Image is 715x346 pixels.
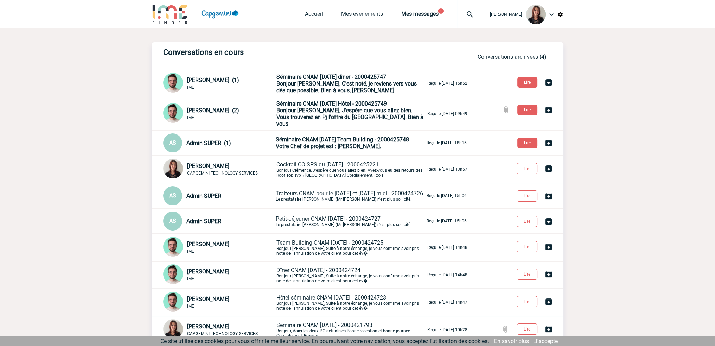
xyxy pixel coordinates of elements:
span: Admin SUPER [186,193,221,199]
p: Reçu le [DATE] 13h57 [427,167,467,172]
div: Conversation privée : Client - Agence [163,159,275,180]
button: Lire [517,163,537,174]
img: Archiver la conversation [544,164,553,173]
img: 102169-1.jpg [163,159,183,178]
img: Archiver la conversation [544,325,553,333]
img: 121547-2.png [163,73,183,93]
span: IME [187,304,194,309]
span: Ce site utilise des cookies pour vous offrir le meilleur service. En poursuivant votre navigation... [160,338,489,345]
a: [PERSON_NAME] (2) IME Séminaire CNAM [DATE] Hôtel - 2000425749Bonjour [PERSON_NAME], J'espère que... [163,110,467,117]
span: Admin SUPER (1) [186,140,231,146]
div: Conversation privée : Client - Agence [163,133,274,152]
img: Archiver la conversation [544,270,553,278]
a: [PERSON_NAME] (1) IME Séminaire CNAM [DATE] dîner - 2000425747Bonjour [PERSON_NAME], C'est noté, ... [163,80,467,86]
a: [PERSON_NAME] IME Dîner CNAM [DATE] - 2000424724Bonjour [PERSON_NAME], Suite à notre échange, je ... [163,271,467,278]
a: Conversations archivées (4) [478,54,547,60]
img: Archiver la conversation [544,106,553,114]
span: IME [187,85,194,90]
button: Lire [517,216,537,227]
p: Reçu le [DATE] 09h49 [427,111,467,116]
p: Bonjour [PERSON_NAME], Suite à notre échange, je vous confirme avoir pris note de l'annulation de... [276,267,426,283]
a: Lire [511,325,544,332]
p: Bonjour [PERSON_NAME], Suite à notre échange, je vous confirme avoir pris note de l'annulation de... [276,239,426,256]
span: Bonjour [PERSON_NAME], C'est noté, je reviens vers vous dès que possible. Bien à vous, [PERSON_NAME] [276,80,417,94]
a: Lire [511,218,544,224]
div: Conversation privée : Client - Agence [163,212,274,231]
p: Bonjour, Voici les deux PO actualisés Bonne réception et bonne journée Cordialement, Roxane [276,322,426,338]
span: Cocktail CO SPS du [DATE] - 2000425221 [276,161,379,168]
a: AS Admin SUPER (1) Séminaire CNAM [DATE] Team Building - 2000425748Votre Chef de projet est : [PE... [163,139,467,146]
img: Archiver la conversation [544,192,553,200]
img: 102169-1.jpg [163,319,183,339]
p: Le prestataire [PERSON_NAME] (Mr [PERSON_NAME]) n'est plus sollicité. [276,215,425,227]
span: Admin SUPER [186,218,221,225]
a: Mes événements [341,11,383,20]
a: Mes messages [401,11,439,20]
button: Lire [517,190,537,202]
a: AS Admin SUPER Petit-déjeuner CNAM [DATE] - 2000424727Le prestataire [PERSON_NAME] (Mr [PERSON_NA... [163,217,467,224]
span: [PERSON_NAME] [187,323,229,330]
span: Séminaire CNAM [DATE] dîner - 2000425747 [276,74,386,80]
p: Le prestataire [PERSON_NAME] (Mr [PERSON_NAME]) n'est plus sollicité. [276,190,425,202]
button: Lire [517,323,537,335]
span: IME [187,276,194,281]
img: 102169-1.jpg [526,5,546,24]
button: Lire [517,269,537,280]
a: AS Admin SUPER Traiteurs CNAM pour le [DATE] et [DATE] midi - 2000424726Le prestataire [PERSON_NA... [163,192,467,199]
button: Lire [517,296,537,307]
a: Lire [511,270,544,277]
span: Hôtel séminaire CNAM [DATE] - 2000424723 [276,294,386,301]
button: 3 [438,8,444,14]
div: Conversation privée : Client - Agence [163,103,275,124]
span: [PERSON_NAME] [187,268,229,275]
img: Archiver la conversation [544,297,553,306]
span: Séminaire CNAM [DATE] - 2000421793 [276,322,372,328]
span: [PERSON_NAME] [490,12,522,17]
span: CAPGEMINI TECHNOLOGY SERVICES [187,171,258,176]
h3: Conversations en cours [163,48,374,57]
img: Archiver la conversation [544,139,553,147]
a: Lire [511,192,544,199]
span: Séminaire CNAM [DATE] Team Building - 2000425748 [276,136,409,143]
p: Reçu le [DATE] 14h47 [427,300,467,305]
p: Reçu le [DATE] 15h52 [427,81,467,86]
button: Lire [517,105,537,115]
span: Traiteurs CNAM pour le [DATE] et [DATE] midi - 2000424726 [276,190,423,197]
span: AS [169,139,176,146]
a: [PERSON_NAME] CAPGEMINI TECHNOLOGY SERVICES Séminaire CNAM [DATE] - 2000421793Bonjour, Voici les ... [163,326,467,333]
p: Bonjour Clémence, J'espère que vous allez bien. Avez-vous eu des retours des Roof Top svp ? [GEOG... [276,161,426,178]
div: Conversation privée : Client - Agence [163,73,275,94]
a: Lire [512,106,544,113]
a: [PERSON_NAME] IME Hôtel séminaire CNAM [DATE] - 2000424723Bonjour [PERSON_NAME], Suite à notre éc... [163,298,467,305]
a: Accueil [305,11,323,20]
span: [PERSON_NAME] (1) [187,77,239,83]
p: Reçu le [DATE] 14h48 [427,272,467,277]
span: AS [169,218,176,224]
p: Reçu le [DATE] 14h48 [427,245,467,250]
img: 121547-2.png [163,264,183,284]
div: Conversation privée : Client - Agence [163,186,274,205]
span: Séminaire CNAM [DATE] Hôtel - 2000425749 [276,100,387,107]
span: Dîner CNAM [DATE] - 2000424724 [276,267,360,273]
img: Archiver la conversation [544,78,553,87]
div: Conversation privée : Client - Agence [163,237,275,258]
p: Reçu le [DATE] 10h28 [427,327,467,332]
button: Lire [517,77,537,88]
img: Archiver la conversation [544,217,553,226]
a: Lire [511,298,544,304]
a: Lire [512,78,544,85]
span: [PERSON_NAME] [187,163,229,169]
button: Lire [517,241,537,252]
span: [PERSON_NAME] (2) [187,107,239,114]
div: Conversation privée : Client - Agence [163,292,275,313]
div: Conversation privée : Client - Agence [163,319,275,340]
span: Bonjour [PERSON_NAME], J'espère que vous allez bien. Vous trouverez en Pj l'offre du [GEOGRAPHIC_... [276,107,423,127]
p: Bonjour [PERSON_NAME], Suite à notre échange, je vous confirme avoir pris note de l'annulation de... [276,294,426,311]
a: [PERSON_NAME] CAPGEMINI TECHNOLOGY SERVICES Cocktail CO SPS du [DATE] - 2000425221Bonjour Clémenc... [163,165,467,172]
a: J'accepte [534,338,558,345]
a: En savoir plus [494,338,529,345]
img: 121547-2.png [163,237,183,257]
span: Petit-déjeuner CNAM [DATE] - 2000424727 [276,215,381,222]
p: Reçu le [DATE] 15h06 [427,219,467,224]
a: [PERSON_NAME] IME Team Building CNAM [DATE] - 2000424725Bonjour [PERSON_NAME], Suite à notre écha... [163,244,467,250]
